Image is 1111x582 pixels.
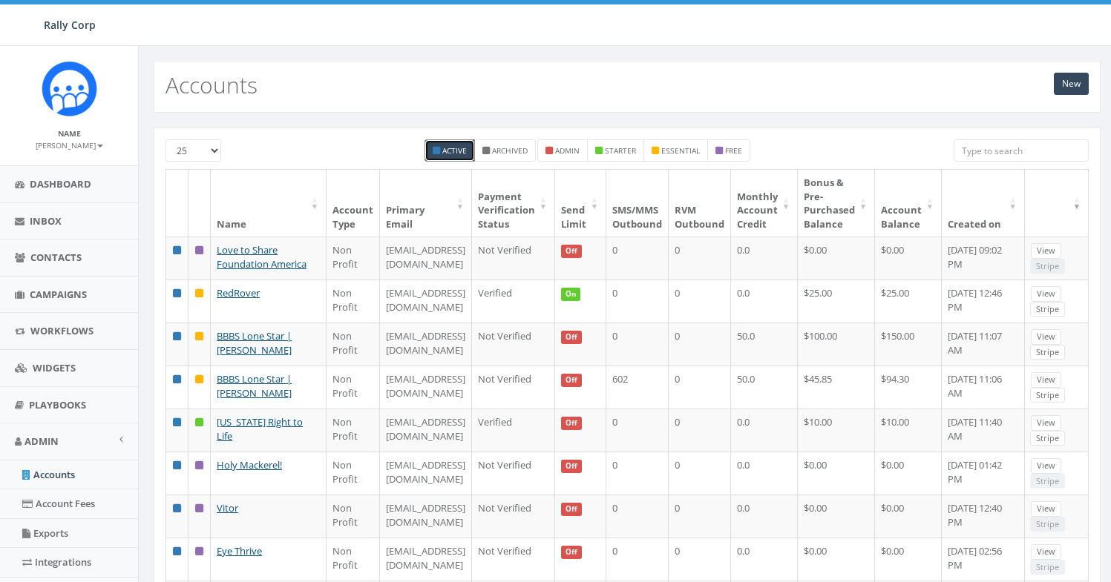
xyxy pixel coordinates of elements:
[472,495,555,538] td: Not Verified
[211,170,327,237] th: Name: activate to sort column ascending
[731,280,798,323] td: 0.0
[380,452,472,495] td: [EMAIL_ADDRESS][DOMAIN_NAME]
[731,237,798,280] td: 0.0
[217,243,307,271] a: Love to Share Foundation America
[606,366,669,409] td: 602
[669,280,731,323] td: 0
[1031,372,1061,388] a: View
[472,538,555,581] td: Not Verified
[731,170,798,237] th: Monthly Account Credit: activate to sort column ascending
[942,538,1025,581] td: [DATE] 02:56 PM
[327,170,380,237] th: Account Type
[217,286,260,300] a: RedRover
[1030,345,1065,360] a: Stripe
[44,18,96,32] span: Rally Corp
[561,503,582,516] span: Off
[731,409,798,452] td: 0.0
[1030,302,1065,317] a: Stripe
[942,237,1025,280] td: [DATE] 09:02 PM
[561,288,580,301] span: On
[875,170,942,237] th: Account Balance: activate to sort column ascending
[669,409,731,452] td: 0
[380,323,472,366] td: [EMAIL_ADDRESS][DOMAIN_NAME]
[731,538,798,581] td: 0.0
[606,280,669,323] td: 0
[1031,243,1061,259] a: View
[731,495,798,538] td: 0.0
[798,366,875,409] td: $45.85
[217,329,292,357] a: BBBS Lone Star | [PERSON_NAME]
[217,372,292,400] a: BBBS Lone Star | [PERSON_NAME]
[380,237,472,280] td: [EMAIL_ADDRESS][DOMAIN_NAME]
[875,538,942,581] td: $0.00
[1030,388,1065,403] a: Stripe
[798,323,875,366] td: $100.00
[327,366,380,409] td: Non Profit
[380,170,472,237] th: Primary Email : activate to sort column ascending
[327,452,380,495] td: Non Profit
[327,237,380,280] td: Non Profit
[606,495,669,538] td: 0
[731,452,798,495] td: 0.0
[606,409,669,452] td: 0
[1054,73,1089,95] a: New
[798,409,875,452] td: $10.00
[492,145,528,156] small: Archived
[1031,415,1061,431] a: View
[669,452,731,495] td: 0
[380,495,472,538] td: [EMAIL_ADDRESS][DOMAIN_NAME]
[731,366,798,409] td: 50.0
[875,409,942,452] td: $10.00
[380,366,472,409] td: [EMAIL_ADDRESS][DOMAIN_NAME]
[1030,431,1065,446] a: Stripe
[669,538,731,581] td: 0
[217,501,238,515] a: Vitor
[669,495,731,538] td: 0
[30,288,87,301] span: Campaigns
[561,331,582,344] span: Off
[217,458,282,472] a: Holy Mackerel!
[798,237,875,280] td: $0.00
[1031,501,1061,517] a: View
[472,280,555,323] td: Verified
[725,145,742,156] small: free
[217,415,303,443] a: [US_STATE] Right to Life
[472,452,555,495] td: Not Verified
[606,452,669,495] td: 0
[472,409,555,452] td: Verified
[875,237,942,280] td: $0.00
[798,280,875,323] td: $25.00
[875,366,942,409] td: $94.30
[42,61,97,116] img: Icon_1.png
[217,544,262,558] a: Eye Thrive
[942,495,1025,538] td: [DATE] 12:40 PM
[555,170,606,237] th: Send Limit: activate to sort column ascending
[561,460,582,473] span: Off
[606,237,669,280] td: 0
[798,452,875,495] td: $0.00
[380,409,472,452] td: [EMAIL_ADDRESS][DOMAIN_NAME]
[29,398,86,411] span: Playbooks
[605,145,636,156] small: starter
[954,139,1089,162] input: Type to search
[327,538,380,581] td: Non Profit
[661,145,700,156] small: essential
[942,170,1025,237] th: Created on: activate to sort column ascending
[669,366,731,409] td: 0
[942,366,1025,409] td: [DATE] 11:06 AM
[472,170,555,237] th: Payment Verification Status : activate to sort column ascending
[380,280,472,323] td: [EMAIL_ADDRESS][DOMAIN_NAME]
[327,409,380,452] td: Non Profit
[875,323,942,366] td: $150.00
[1031,458,1061,474] a: View
[1031,329,1061,345] a: View
[669,237,731,280] td: 0
[472,323,555,366] td: Not Verified
[798,495,875,538] td: $0.00
[731,323,798,366] td: 50.0
[30,324,94,337] span: Workflows
[30,214,62,228] span: Inbox
[875,452,942,495] td: $0.00
[1031,544,1061,560] a: View
[58,128,81,139] small: Name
